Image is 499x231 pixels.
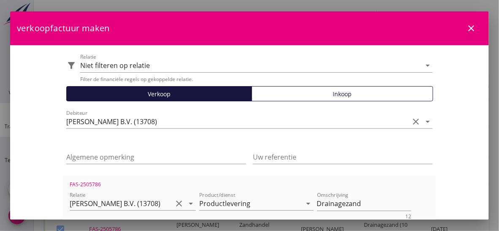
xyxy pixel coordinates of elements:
[10,11,489,45] div: verkoopfactuur maken
[317,197,412,211] textarea: Omschrijving
[174,198,184,209] i: clear
[80,76,433,83] div: Filter de financiële regels op gekoppelde relatie.
[411,117,421,127] i: clear
[66,115,409,128] input: Debiteur
[80,62,150,69] div: Niet filteren op relatie
[466,23,476,33] i: close
[66,60,76,71] i: filter_alt
[66,86,252,101] button: Verkoop
[186,198,196,209] i: arrow_drop_down
[70,181,101,188] span: FAS-2505786
[333,90,352,98] span: Inkoop
[199,197,302,210] input: Product/dienst
[304,198,314,209] i: arrow_drop_down
[405,214,411,219] div: 12
[148,90,171,98] span: Verkoop
[252,86,434,101] button: Inkoop
[66,150,246,164] input: Algemene opmerking
[423,117,433,127] i: arrow_drop_down
[70,197,172,210] input: Relatie
[423,60,433,71] i: arrow_drop_down
[253,150,433,164] input: Uw referentie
